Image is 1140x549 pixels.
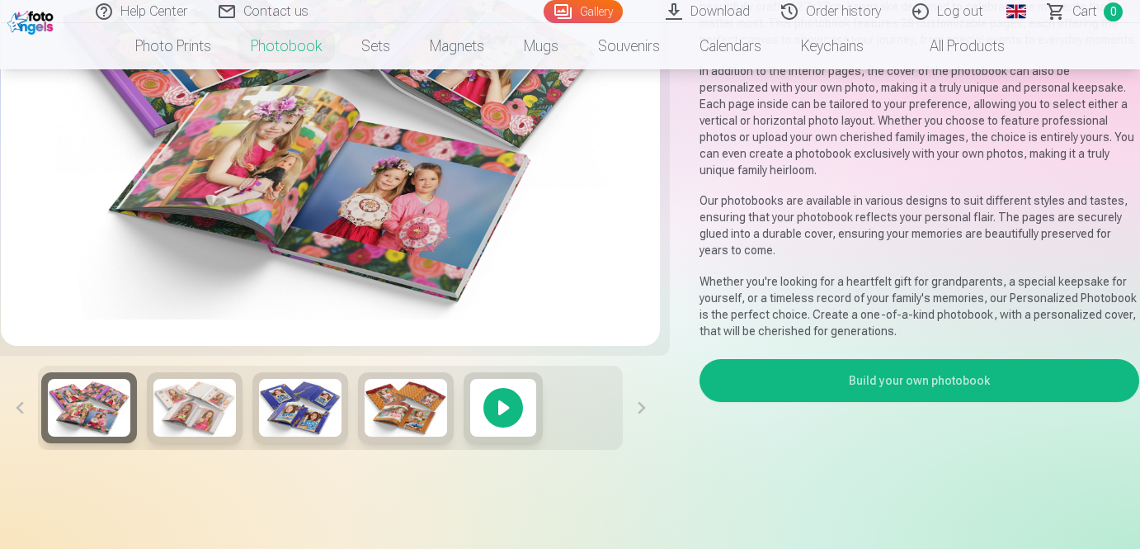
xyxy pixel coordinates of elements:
[1104,2,1123,21] span: 0
[578,23,680,69] a: Souvenirs
[700,63,1139,178] p: In addition to the interior pages, the cover of the photobook can also be personalized with your ...
[7,7,58,35] img: /fa1
[700,273,1139,339] p: Whether you're looking for a heartfelt gift for grandparents, a special keepsake for yourself, or...
[700,359,1139,402] button: Build your own photobook
[1072,2,1097,21] span: Сart
[115,23,231,69] a: Photo prints
[231,23,342,69] a: Photobook
[504,23,578,69] a: Mugs
[342,23,410,69] a: Sets
[700,192,1139,258] p: Our photobooks are available in various designs to suit different styles and tastes, ensuring tha...
[781,23,883,69] a: Keychains
[410,23,504,69] a: Magnets
[680,23,781,69] a: Calendars
[883,23,1025,69] a: All products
